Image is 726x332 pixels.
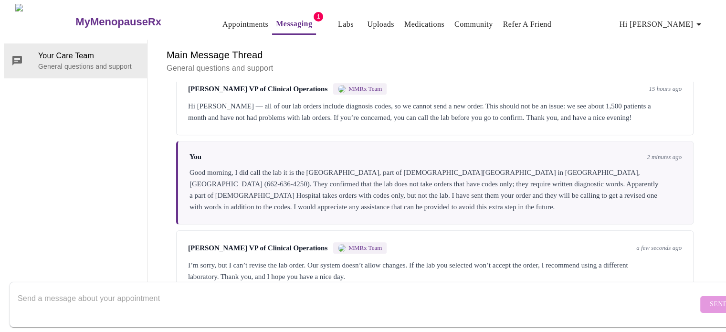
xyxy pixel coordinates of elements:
img: MyMenopauseRx Logo [15,4,74,40]
span: 15 hours ago [649,85,682,93]
a: Refer a Friend [503,18,552,31]
a: Appointments [222,18,268,31]
span: [PERSON_NAME] VP of Clinical Operations [188,244,327,252]
a: Uploads [367,18,394,31]
span: 1 [314,12,323,21]
span: You [189,153,201,161]
button: Medications [400,15,448,34]
span: a few seconds ago [636,244,682,252]
div: Your Care TeamGeneral questions and support [4,43,147,78]
h6: Main Message Thread [167,47,703,63]
button: Uploads [363,15,398,34]
a: Labs [338,18,354,31]
a: Messaging [276,17,312,31]
div: Good morning, I did call the lab it is the [GEOGRAPHIC_DATA], part of [DEMOGRAPHIC_DATA][GEOGRAPH... [189,167,682,213]
div: I’m sorry, but I can’t revise the lab order. Our system doesn’t allow changes. If the lab you sel... [188,259,682,282]
a: Medications [404,18,444,31]
span: MMRx Team [348,85,382,93]
a: Community [454,18,493,31]
button: Hi [PERSON_NAME] [616,15,708,34]
p: General questions and support [167,63,703,74]
span: 2 minutes ago [647,153,682,161]
button: Community [451,15,497,34]
textarea: Send a message about your appointment [18,289,698,320]
span: MMRx Team [348,244,382,252]
button: Appointments [219,15,272,34]
a: MyMenopauseRx [74,5,200,39]
span: [PERSON_NAME] VP of Clinical Operations [188,85,327,93]
button: Messaging [272,14,316,35]
span: Hi [PERSON_NAME] [620,18,705,31]
button: Refer a Friend [499,15,556,34]
div: Hi [PERSON_NAME] — all of our lab orders include diagnosis codes, so we cannot send a new order. ... [188,100,682,123]
span: Your Care Team [38,50,139,62]
p: General questions and support [38,62,139,71]
img: MMRX [338,85,346,93]
h3: MyMenopauseRx [75,16,161,28]
img: MMRX [338,244,346,252]
button: Labs [330,15,361,34]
